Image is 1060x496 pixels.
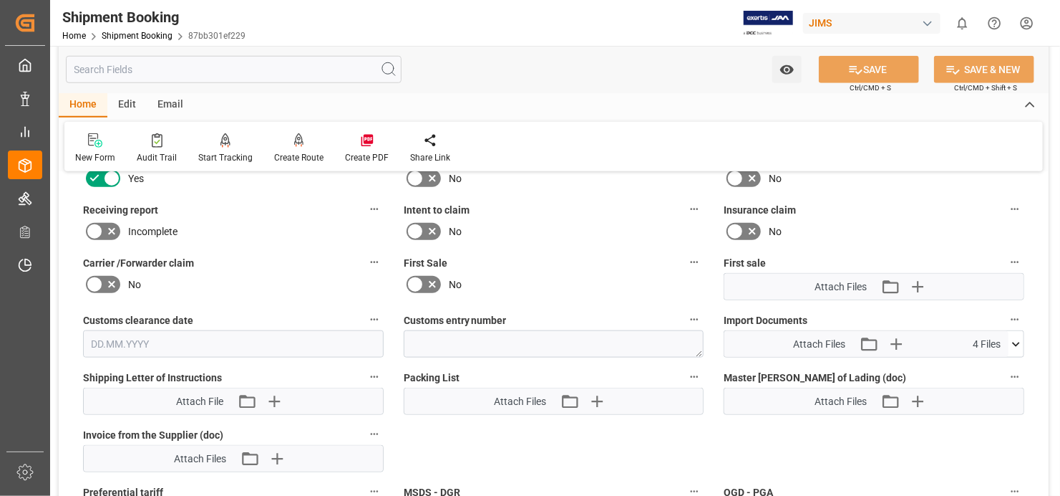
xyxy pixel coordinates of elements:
span: Attach Files [174,452,226,467]
span: Ctrl/CMD + Shift + S [954,82,1017,93]
div: Audit Trail [137,151,177,164]
span: Import Documents [724,313,807,328]
button: JIMS [803,9,946,37]
span: Master [PERSON_NAME] of Lading (doc) [724,371,906,386]
span: Attach File [176,394,223,409]
button: Shipping Letter of Instructions [365,368,384,386]
button: First Sale [685,253,704,272]
button: First sale [1006,253,1024,272]
a: Shipment Booking [102,31,172,41]
span: Yes [128,171,144,186]
button: Invoice from the Supplier (doc) [365,425,384,444]
button: Help Center [978,7,1011,39]
div: Create PDF [345,151,389,164]
button: Master [PERSON_NAME] of Lading (doc) [1006,368,1024,386]
span: First sale [724,256,766,271]
span: Intent to claim [404,203,470,218]
button: Intent to claim [685,200,704,219]
div: Shipment Booking [62,6,245,28]
span: First Sale [404,256,447,271]
input: DD.MM.YYYY [83,330,384,358]
button: open menu [772,56,802,83]
span: Attach Files [793,337,845,352]
div: JIMS [803,13,940,34]
button: Carrier /Forwarder claim [365,253,384,272]
button: Customs entry number [685,310,704,329]
img: Exertis%20JAM%20-%20Email%20Logo.jpg_1722504956.jpg [744,11,793,36]
span: 4 Files [973,337,1001,352]
span: Ctrl/CMD + S [850,82,891,93]
span: Customs clearance date [83,313,193,328]
button: SAVE [819,56,919,83]
button: Import Documents [1006,310,1024,329]
span: Invoice from the Supplier (doc) [83,428,223,443]
span: No [769,171,782,186]
span: Attach Files [494,394,546,409]
button: Insurance claim [1006,200,1024,219]
span: Attach Files [815,394,867,409]
div: Edit [107,93,147,118]
div: Share Link [410,151,450,164]
span: No [449,224,462,239]
button: show 0 new notifications [946,7,978,39]
span: Receiving report [83,203,158,218]
input: Search Fields [66,56,402,83]
span: No [128,277,141,292]
button: Customs clearance date [365,310,384,329]
button: SAVE & NEW [934,56,1034,83]
span: Customs entry number [404,313,507,328]
div: Create Route [274,151,324,164]
span: Packing List [404,371,460,386]
button: Packing List [685,368,704,386]
a: Home [62,31,86,41]
div: Home [59,93,107,118]
span: Shipping Letter of Instructions [83,371,222,386]
button: Receiving report [365,200,384,219]
span: Carrier /Forwarder claim [83,256,194,271]
span: No [449,171,462,186]
span: No [769,224,782,239]
span: Insurance claim [724,203,796,218]
span: Incomplete [128,224,178,239]
div: New Form [75,151,115,164]
span: No [449,277,462,292]
div: Email [147,93,194,118]
div: Start Tracking [198,151,253,164]
span: Attach Files [815,280,867,295]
